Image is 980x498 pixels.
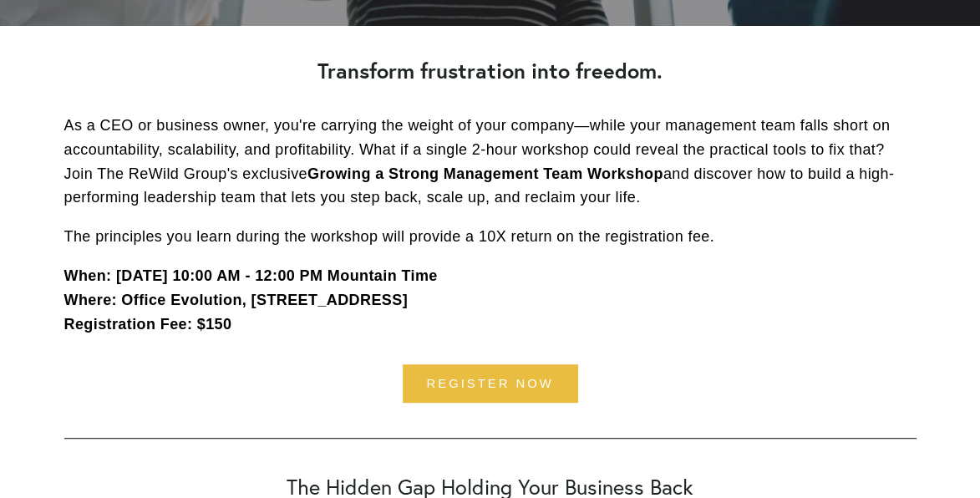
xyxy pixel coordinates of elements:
[307,165,663,182] strong: Growing a Strong Management Team Workshop
[64,267,438,333] strong: [DATE] 10:00 AM - 12:00 PM Mountain Time Where: Office Evolution, [STREET_ADDRESS] Registration F...
[403,364,578,402] a: register now
[64,267,112,284] strong: When:
[64,114,917,210] p: As a CEO or business owner, you're carrying the weight of your company—while your management team...
[317,57,663,84] strong: Transform frustration into freedom.
[64,225,917,249] p: The principles you learn during the workshop will provide a 10X return on the registration fee.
